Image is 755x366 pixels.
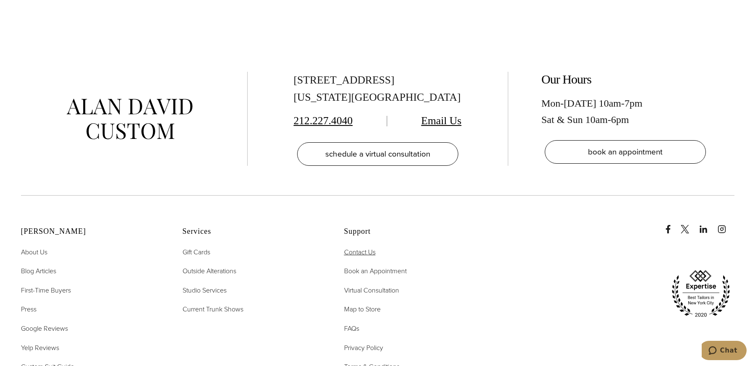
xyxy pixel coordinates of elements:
[183,247,210,257] span: Gift Cards
[21,324,68,333] span: Google Reviews
[667,267,734,321] img: expertise, best tailors in new york city 2020
[183,304,243,314] span: Current Trunk Shows
[541,95,709,128] div: Mon-[DATE] 10am-7pm Sat & Sun 10am-6pm
[344,247,376,257] span: Contact Us
[344,323,359,334] a: FAQs
[325,148,430,160] span: schedule a virtual consultation
[21,343,59,353] span: Yelp Reviews
[21,285,71,295] span: First-Time Buyers
[344,266,407,277] a: Book an Appointment
[421,115,462,127] a: Email Us
[21,247,47,257] span: About Us
[699,217,716,233] a: linkedin
[541,72,709,87] h2: Our Hours
[545,140,706,164] a: book an appointment
[297,142,458,166] a: schedule a virtual consultation
[344,343,383,353] span: Privacy Policy
[344,285,399,296] a: Virtual Consultation
[294,72,462,106] div: [STREET_ADDRESS] [US_STATE][GEOGRAPHIC_DATA]
[344,247,376,258] a: Contact Us
[344,285,399,295] span: Virtual Consultation
[21,304,37,314] span: Press
[344,227,485,236] h2: Support
[588,146,663,158] span: book an appointment
[183,227,323,236] h2: Services
[183,285,227,296] a: Studio Services
[21,227,162,236] h2: [PERSON_NAME]
[21,247,47,258] a: About Us
[702,341,747,362] iframe: Opens a widget where you can chat to one of our agents
[67,99,193,139] img: alan david custom
[21,304,37,315] a: Press
[294,115,353,127] a: 212.227.4040
[21,342,59,353] a: Yelp Reviews
[183,266,236,277] a: Outside Alterations
[183,285,227,295] span: Studio Services
[664,217,679,233] a: Facebook
[718,217,734,233] a: instagram
[681,217,698,233] a: x/twitter
[21,285,71,296] a: First-Time Buyers
[21,323,68,334] a: Google Reviews
[344,304,381,315] a: Map to Store
[183,247,323,315] nav: Services Footer Nav
[21,266,56,277] a: Blog Articles
[344,342,383,353] a: Privacy Policy
[183,304,243,315] a: Current Trunk Shows
[183,247,210,258] a: Gift Cards
[344,304,381,314] span: Map to Store
[344,324,359,333] span: FAQs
